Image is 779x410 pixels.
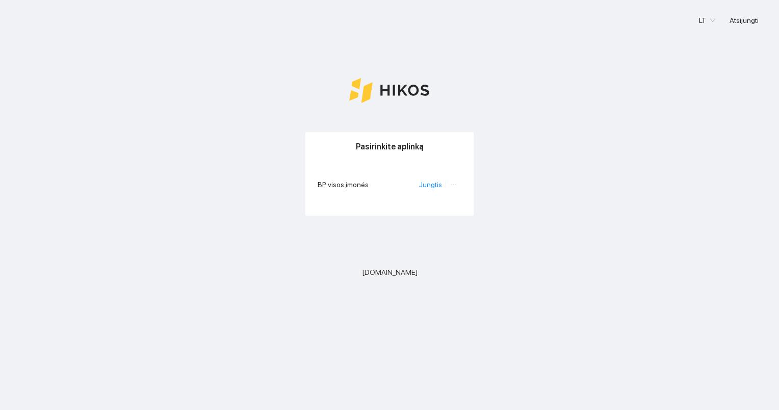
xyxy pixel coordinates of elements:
[721,12,767,29] button: Atsijungti
[419,181,442,189] a: Jungtis
[450,181,457,188] span: ellipsis
[362,267,418,278] span: [DOMAIN_NAME]
[699,13,715,28] span: LT
[318,132,461,161] div: Pasirinkite aplinką
[730,15,759,26] span: Atsijungti
[318,173,461,196] li: BP visos įmonės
